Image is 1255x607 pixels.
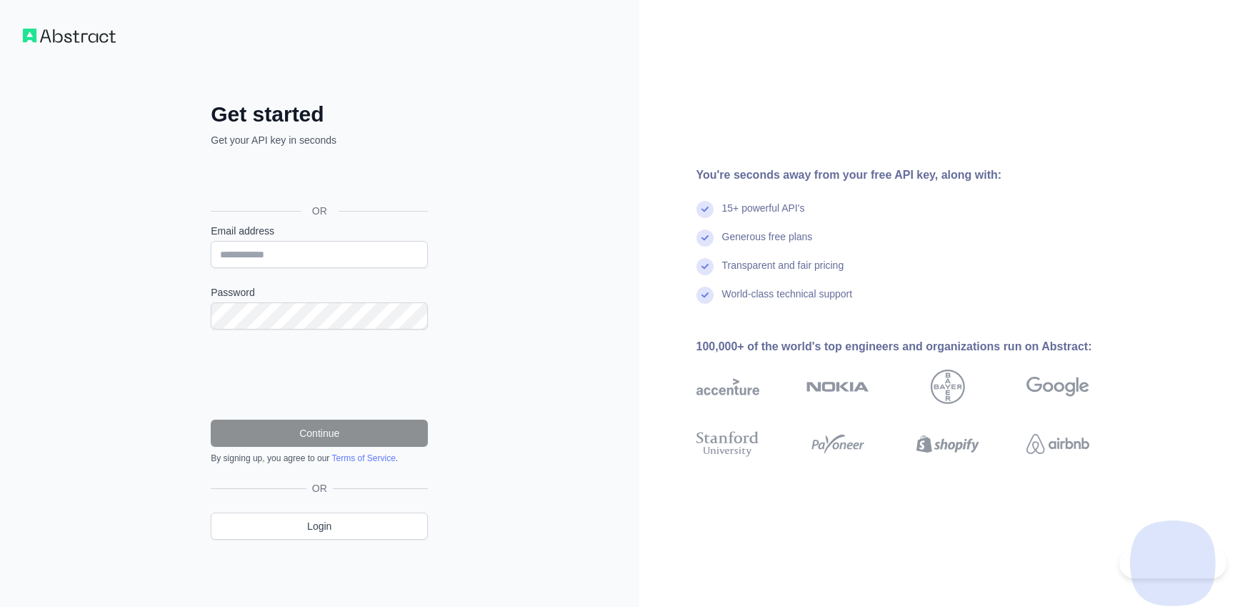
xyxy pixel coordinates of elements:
img: bayer [931,370,965,404]
div: 100,000+ of the world's top engineers and organizations run on Abstract: [696,338,1135,355]
img: shopify [916,428,979,460]
img: Workflow [23,29,116,43]
iframe: reCAPTCHA [211,347,428,403]
p: Get your API key in seconds [211,133,428,147]
div: World-class technical support [722,287,853,315]
img: google [1026,370,1089,404]
button: Continue [211,420,428,447]
iframe: Sign in with Google Button [204,163,432,194]
span: OR [301,204,339,218]
div: Transparent and fair pricing [722,258,844,287]
div: By signing up, you agree to our . [211,453,428,464]
iframe: Toggle Customer Support [1119,548,1226,578]
label: Password [211,285,428,300]
a: Terms of Service [331,453,395,463]
img: check mark [696,287,714,304]
img: check mark [696,201,714,218]
div: 15+ powerful API's [722,201,805,230]
div: Sign in with Google. Opens in new tab [211,163,425,194]
label: Email address [211,224,428,238]
img: check mark [696,258,714,275]
img: nokia [806,370,869,404]
img: airbnb [1026,428,1089,460]
img: payoneer [806,428,869,460]
a: Login [211,513,428,540]
div: Generous free plans [722,230,813,258]
img: stanford university [696,428,759,460]
img: accenture [696,370,759,404]
span: OR [306,481,333,495]
img: check mark [696,230,714,247]
h2: Get started [211,102,428,127]
div: You're seconds away from your free API key, along with: [696,167,1135,184]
